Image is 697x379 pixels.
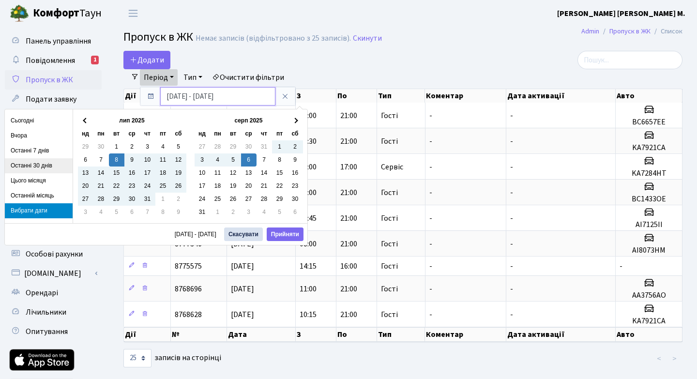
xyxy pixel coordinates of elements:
[210,140,226,153] td: 28
[381,137,398,145] span: Гості
[5,283,102,303] a: Орендарі
[124,89,171,103] th: Дії
[567,21,697,42] nav: breadcrumb
[26,326,68,337] span: Опитування
[377,327,425,342] th: Тип
[340,284,357,294] span: 21:00
[210,193,226,206] td: 25
[175,284,202,294] span: 8768696
[510,261,513,272] span: -
[91,56,99,64] div: 1
[510,213,513,224] span: -
[353,34,382,43] a: Скинути
[577,51,682,69] input: Пошук...
[93,180,109,193] td: 21
[5,113,73,128] li: Сьогодні
[300,213,317,224] span: 11:45
[257,206,272,219] td: 4
[78,127,93,140] th: нд
[5,51,102,70] a: Повідомлення1
[257,180,272,193] td: 21
[171,206,186,219] td: 9
[175,309,202,320] span: 8768628
[226,193,241,206] td: 26
[429,309,432,320] span: -
[140,127,155,140] th: чт
[510,284,513,294] span: -
[288,180,303,193] td: 23
[140,167,155,180] td: 17
[340,239,357,249] span: 21:00
[180,69,206,86] a: Тип
[381,285,398,293] span: Гості
[33,5,79,21] b: Комфорт
[5,173,73,188] li: Цього місяця
[226,180,241,193] td: 19
[175,231,220,237] span: [DATE] - [DATE]
[124,167,140,180] td: 16
[26,75,73,85] span: Пропуск в ЖК
[109,193,124,206] td: 29
[26,288,58,298] span: Орендарі
[288,153,303,167] td: 9
[210,114,288,127] th: серп 2025
[123,349,221,367] label: записів на сторінці
[109,140,124,153] td: 1
[429,261,432,272] span: -
[5,322,102,341] a: Опитування
[5,264,102,283] a: [DOMAIN_NAME]
[124,327,171,342] th: Дії
[377,89,425,103] th: Тип
[195,167,210,180] td: 10
[195,153,210,167] td: 3
[175,261,202,272] span: 8775575
[300,136,317,147] span: 11:30
[195,193,210,206] td: 24
[231,284,254,294] span: [DATE]
[140,206,155,219] td: 7
[78,140,93,153] td: 29
[109,180,124,193] td: 22
[288,206,303,219] td: 6
[272,127,288,140] th: пт
[381,163,403,171] span: Сервіс
[381,311,398,318] span: Гості
[288,167,303,180] td: 16
[124,153,140,167] td: 9
[616,89,682,103] th: Авто
[195,127,210,140] th: нд
[226,153,241,167] td: 5
[272,193,288,206] td: 29
[340,261,357,272] span: 16:00
[651,26,682,37] li: Список
[195,180,210,193] td: 17
[93,193,109,206] td: 28
[510,309,513,320] span: -
[78,167,93,180] td: 13
[26,36,91,46] span: Панель управління
[381,240,398,248] span: Гості
[429,110,432,121] span: -
[210,127,226,140] th: пн
[210,206,226,219] td: 1
[241,153,257,167] td: 6
[124,193,140,206] td: 30
[121,5,145,21] button: Переключити навігацію
[171,153,186,167] td: 12
[296,89,336,103] th: З
[241,127,257,140] th: ср
[381,112,398,120] span: Гості
[288,127,303,140] th: сб
[140,140,155,153] td: 3
[241,193,257,206] td: 27
[300,239,317,249] span: 08:00
[620,118,678,127] h5: BC6657EE
[425,89,506,103] th: Коментар
[196,34,351,43] div: Немає записів (відфільтровано з 25 записів).
[140,153,155,167] td: 10
[620,291,678,300] h5: AA3756AO
[78,153,93,167] td: 6
[340,213,357,224] span: 21:00
[288,140,303,153] td: 2
[300,162,317,172] span: 15:00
